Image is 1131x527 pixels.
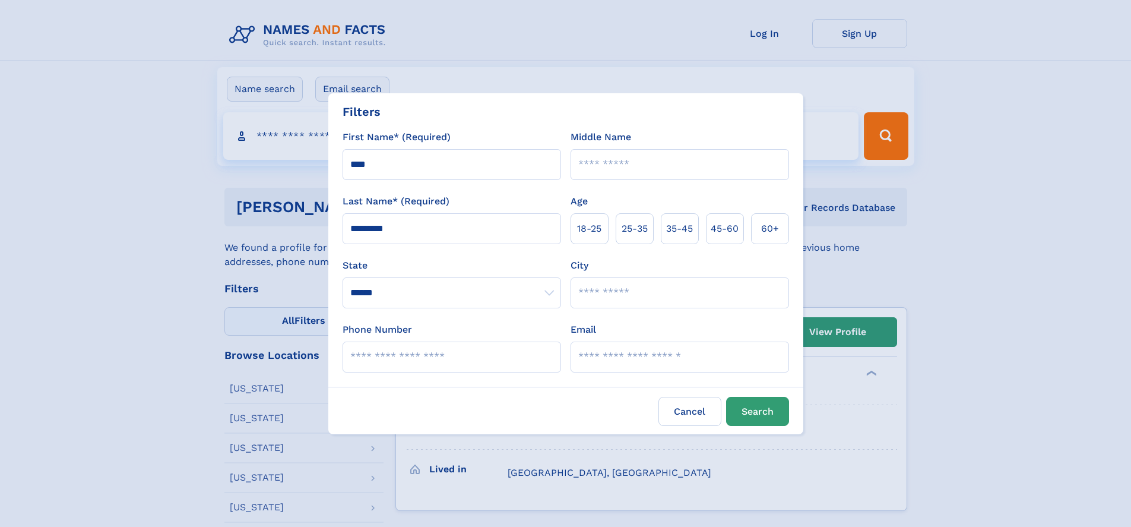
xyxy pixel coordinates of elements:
[726,397,789,426] button: Search
[343,258,561,273] label: State
[622,222,648,236] span: 25‑35
[343,103,381,121] div: Filters
[343,194,449,209] label: Last Name* (Required)
[761,222,779,236] span: 60+
[343,323,412,337] label: Phone Number
[343,130,451,144] label: First Name* (Required)
[571,130,631,144] label: Middle Name
[666,222,693,236] span: 35‑45
[711,222,739,236] span: 45‑60
[658,397,721,426] label: Cancel
[571,194,588,209] label: Age
[571,258,588,273] label: City
[577,222,601,236] span: 18‑25
[571,323,596,337] label: Email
